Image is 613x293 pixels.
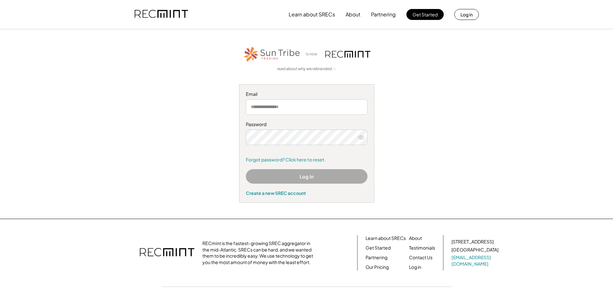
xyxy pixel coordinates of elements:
div: Password [246,121,367,128]
img: recmint-logotype%403x.png [325,51,370,58]
button: Learn about SRECs [289,8,335,21]
a: Partnering [366,254,387,261]
a: Our Pricing [366,264,389,270]
button: Log in [454,9,479,20]
img: recmint-logotype%403x.png [135,4,188,25]
a: Contact Us [409,254,432,261]
button: Partnering [371,8,396,21]
a: Testimonials [409,245,435,251]
div: is now [304,51,322,57]
div: [STREET_ADDRESS] [451,239,494,245]
div: Email [246,91,367,97]
a: read about why we rebranded → [277,66,336,72]
a: About [409,235,422,242]
div: RECmint is the fastest-growing SREC aggregator in the mid-Atlantic. SRECs can be hard, and we wan... [202,240,317,265]
button: Get Started [406,9,444,20]
a: Forgot password? Click here to reset. [246,157,367,163]
button: Log In [246,169,367,184]
a: [EMAIL_ADDRESS][DOMAIN_NAME] [451,254,500,267]
img: recmint-logotype%403x.png [140,242,194,264]
div: Create a new SREC account [246,190,367,196]
button: About [346,8,360,21]
img: STT_Horizontal_Logo%2B-%2BColor.png [243,45,301,63]
a: Log in [409,264,421,270]
a: Learn about SRECs [366,235,406,242]
a: Get Started [366,245,391,251]
div: [GEOGRAPHIC_DATA] [451,247,498,253]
